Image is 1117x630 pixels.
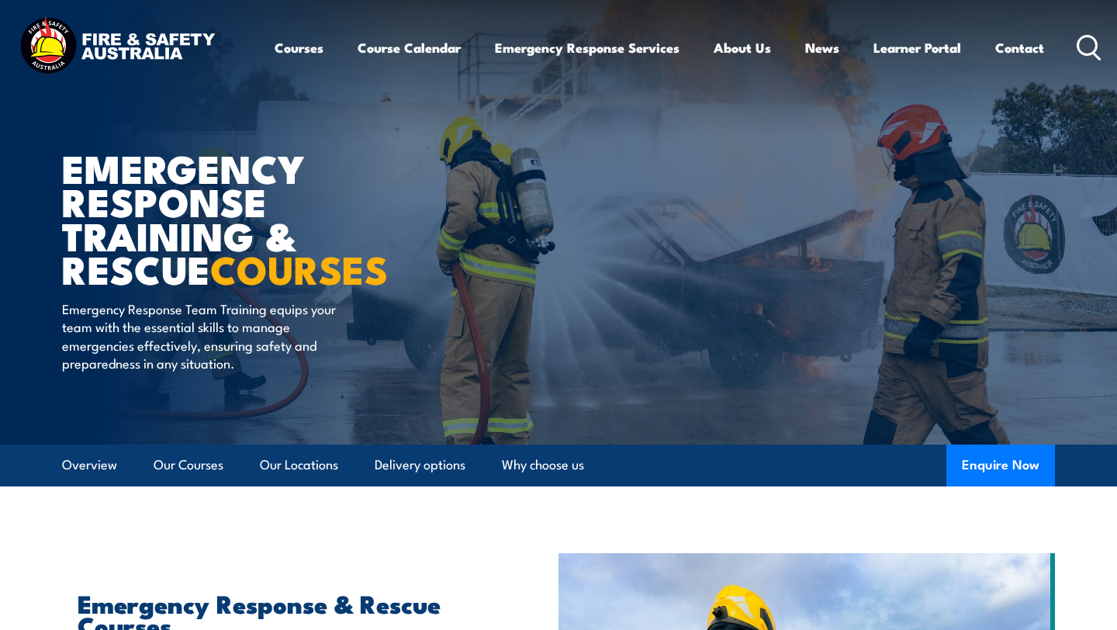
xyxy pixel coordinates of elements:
[62,299,345,372] p: Emergency Response Team Training equips your team with the essential skills to manage emergencies...
[502,445,584,486] a: Why choose us
[62,151,445,285] h1: Emergency Response Training & Rescue
[62,445,117,486] a: Overview
[358,27,461,68] a: Course Calendar
[495,27,680,68] a: Emergency Response Services
[805,27,839,68] a: News
[210,238,388,298] strong: COURSES
[260,445,338,486] a: Our Locations
[873,27,961,68] a: Learner Portal
[275,27,323,68] a: Courses
[946,445,1055,486] button: Enquire Now
[154,445,223,486] a: Our Courses
[995,27,1044,68] a: Contact
[375,445,465,486] a: Delivery options
[714,27,771,68] a: About Us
